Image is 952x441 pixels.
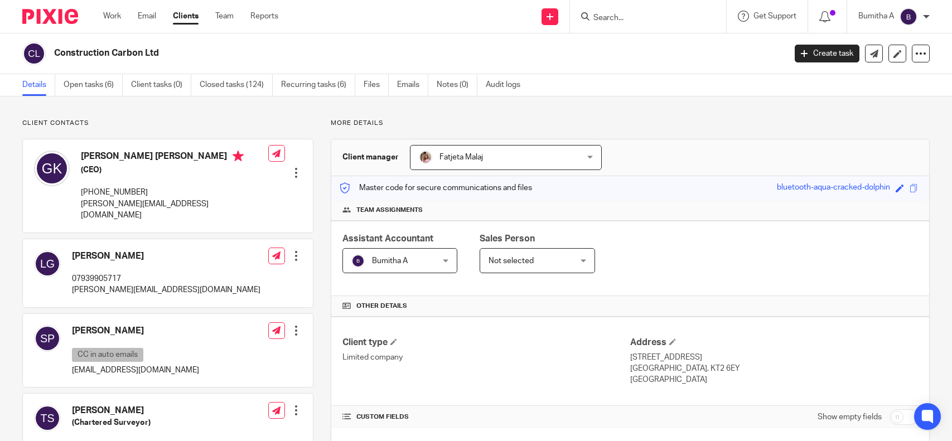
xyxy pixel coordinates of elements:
span: Assistant Accountant [342,234,433,243]
h4: Address [630,337,918,348]
img: MicrosoftTeams-image%20(5).png [419,151,432,164]
img: svg%3E [22,42,46,65]
p: CC in auto emails [72,348,143,362]
p: [PERSON_NAME][EMAIL_ADDRESS][DOMAIN_NAME] [72,284,260,295]
a: Team [215,11,234,22]
img: svg%3E [900,8,917,26]
p: [STREET_ADDRESS] [630,352,918,363]
a: Details [22,74,55,96]
a: Email [138,11,156,22]
h3: Client manager [342,152,399,163]
p: Limited company [342,352,630,363]
a: Clients [173,11,199,22]
span: Other details [356,302,407,311]
span: Get Support [753,12,796,20]
a: Open tasks (6) [64,74,123,96]
p: Master code for secure communications and files [340,182,532,193]
p: [EMAIL_ADDRESS][DOMAIN_NAME] [72,365,199,376]
a: Recurring tasks (6) [281,74,355,96]
a: Create task [795,45,859,62]
a: Work [103,11,121,22]
img: Pixie [22,9,78,24]
img: svg%3E [34,151,70,186]
img: svg%3E [34,325,61,352]
p: More details [331,119,930,128]
h5: (Chartered Surveyor) [72,417,260,428]
p: [GEOGRAPHIC_DATA] [630,374,918,385]
span: Fatjeta Malaj [439,153,483,161]
img: svg%3E [34,250,61,277]
h4: Client type [342,337,630,348]
span: Bumitha A [372,257,408,265]
a: Files [364,74,389,96]
p: 07939905717 [72,273,260,284]
img: svg%3E [351,254,365,268]
h4: CUSTOM FIELDS [342,413,630,421]
a: Emails [397,74,428,96]
p: Client contacts [22,119,313,128]
h4: [PERSON_NAME] [72,405,260,416]
input: Search [592,13,693,23]
div: bluetooth-aqua-cracked-dolphin [777,182,890,195]
i: Primary [233,151,244,162]
h4: [PERSON_NAME] [PERSON_NAME] [81,151,268,164]
span: Not selected [489,257,534,265]
label: Show empty fields [818,411,882,423]
a: Closed tasks (124) [200,74,273,96]
h4: [PERSON_NAME] [72,250,260,262]
p: [PHONE_NUMBER] [81,187,268,198]
p: [GEOGRAPHIC_DATA], KT2 6EY [630,363,918,374]
img: svg%3E [34,405,61,432]
a: Notes (0) [437,74,477,96]
h2: Construction Carbon Ltd [54,47,633,59]
h4: [PERSON_NAME] [72,325,199,337]
a: Client tasks (0) [131,74,191,96]
span: Team assignments [356,206,423,215]
h5: (CEO) [81,164,268,176]
span: Sales Person [480,234,535,243]
p: Bumitha A [858,11,894,22]
p: [PERSON_NAME][EMAIL_ADDRESS][DOMAIN_NAME] [81,198,268,221]
a: Reports [250,11,278,22]
a: Audit logs [486,74,529,96]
